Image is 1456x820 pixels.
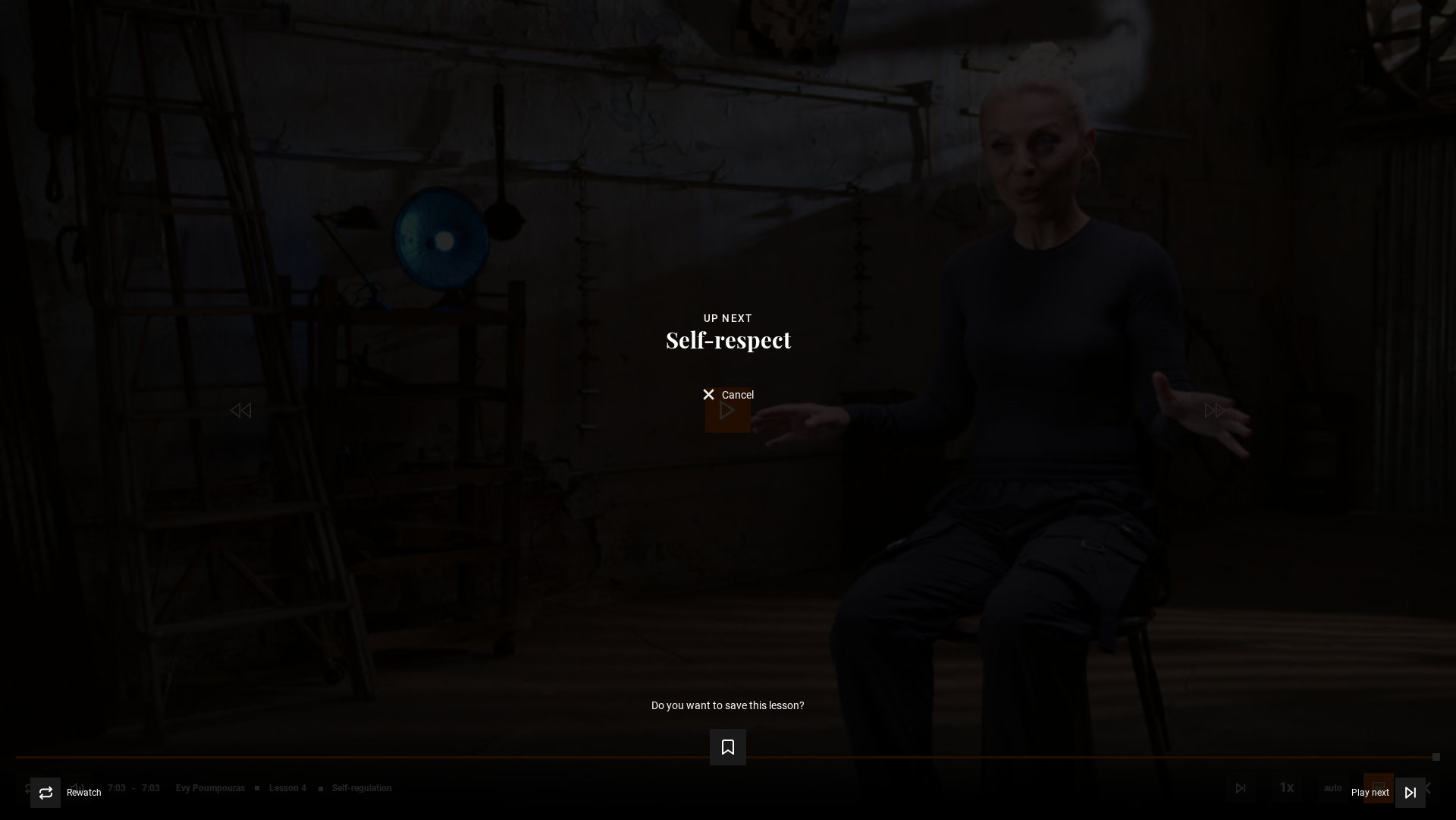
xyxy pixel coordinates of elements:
[703,389,754,400] button: Cancel
[30,777,102,808] button: Rewatch
[1351,788,1389,797] span: Play next
[722,389,754,400] span: Cancel
[1351,777,1426,808] button: Play next
[67,788,102,797] span: Rewatch
[661,327,795,351] button: Self-respect
[24,310,1432,327] div: Up next
[651,700,805,711] p: Do you want to save this lesson?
